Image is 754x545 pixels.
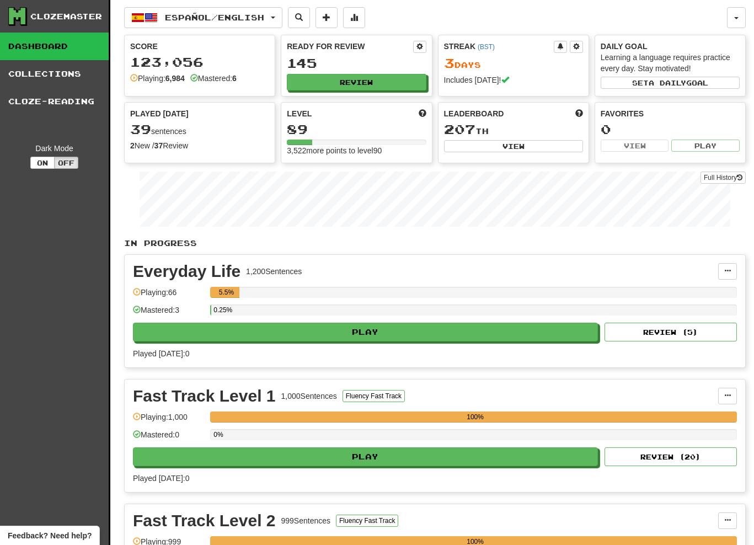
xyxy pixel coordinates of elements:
button: Fluency Fast Track [343,390,405,402]
strong: 37 [154,141,163,150]
button: Review (20) [605,447,737,466]
button: More stats [343,7,365,28]
button: Play [133,323,598,341]
button: On [30,157,55,169]
button: Search sentences [288,7,310,28]
button: Add sentence to collection [315,7,338,28]
button: Review (5) [605,323,737,341]
div: Fast Track Level 1 [133,388,276,404]
p: In Progress [124,238,746,249]
button: Fluency Fast Track [336,515,398,527]
div: 3,522 more points to level 90 [287,145,426,156]
span: This week in points, UTC [575,108,583,119]
button: View [601,140,669,152]
div: Mastered: [190,73,237,84]
div: Everyday Life [133,263,240,280]
div: 100% [213,412,737,423]
span: Played [DATE]: 0 [133,474,189,483]
span: 207 [444,121,475,137]
div: th [444,122,583,137]
div: Playing: [130,73,185,84]
div: Favorites [601,108,740,119]
button: View [444,140,583,152]
div: Fast Track Level 2 [133,512,276,529]
div: Streak [444,41,554,52]
div: Learning a language requires practice every day. Stay motivated! [601,52,740,74]
div: Playing: 1,000 [133,412,205,430]
span: a daily [649,79,686,87]
div: Daily Goal [601,41,740,52]
span: Level [287,108,312,119]
a: Full History [700,172,746,184]
div: 0 [601,122,740,136]
span: Score more points to level up [419,108,426,119]
strong: 6 [232,74,237,83]
div: 89 [287,122,426,136]
div: Ready for Review [287,41,413,52]
span: Español / English [165,13,264,22]
div: Includes [DATE]! [444,74,583,86]
div: Clozemaster [30,11,102,22]
button: Review [287,74,426,90]
span: Played [DATE] [130,108,189,119]
span: Open feedback widget [8,530,92,541]
div: Playing: 66 [133,287,205,305]
div: New / Review [130,140,269,151]
button: Play [671,140,740,152]
div: 5.5% [213,287,239,298]
button: Off [54,157,78,169]
div: 123,056 [130,55,269,69]
button: Seta dailygoal [601,77,740,89]
div: 1,200 Sentences [246,266,302,277]
span: 3 [444,55,454,71]
span: 39 [130,121,151,137]
div: 1,000 Sentences [281,391,337,402]
div: Day s [444,56,583,71]
button: Español/English [124,7,282,28]
div: Dark Mode [8,143,100,154]
div: Score [130,41,269,52]
button: Play [133,447,598,466]
span: Leaderboard [444,108,504,119]
div: 145 [287,56,426,70]
div: Mastered: 0 [133,429,205,447]
strong: 6,984 [165,74,185,83]
div: 999 Sentences [281,515,331,526]
a: (BST) [478,43,495,51]
div: Mastered: 3 [133,304,205,323]
span: Played [DATE]: 0 [133,349,189,358]
strong: 2 [130,141,135,150]
div: sentences [130,122,269,137]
